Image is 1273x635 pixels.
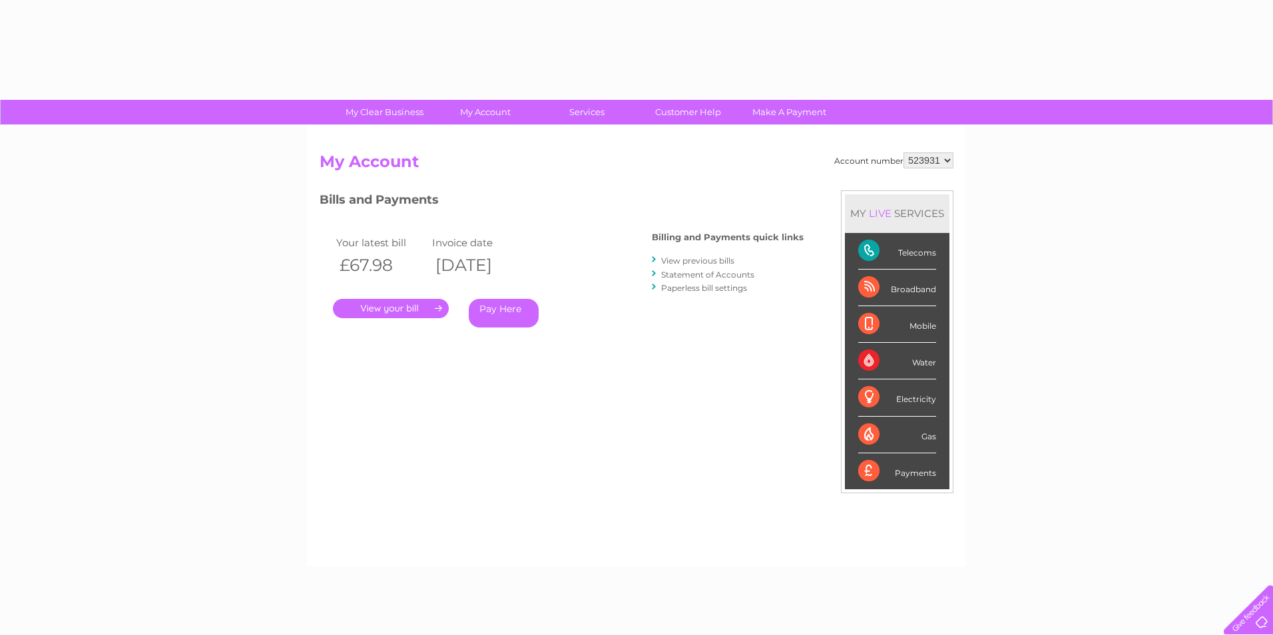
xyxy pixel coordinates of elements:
a: Pay Here [469,299,539,327]
a: My Account [431,100,541,124]
div: Gas [858,417,936,453]
div: Electricity [858,379,936,416]
div: Payments [858,453,936,489]
h4: Billing and Payments quick links [652,232,804,242]
div: Water [858,343,936,379]
a: Customer Help [633,100,743,124]
a: View previous bills [661,256,734,266]
a: Services [532,100,642,124]
div: Broadband [858,270,936,306]
a: My Clear Business [330,100,439,124]
td: Invoice date [429,234,525,252]
a: . [333,299,449,318]
th: [DATE] [429,252,525,279]
h3: Bills and Payments [320,190,804,214]
a: Statement of Accounts [661,270,754,280]
a: Paperless bill settings [661,283,747,293]
div: Mobile [858,306,936,343]
th: £67.98 [333,252,429,279]
div: Account number [834,152,953,168]
h2: My Account [320,152,953,178]
div: MY SERVICES [845,194,949,232]
a: Make A Payment [734,100,844,124]
div: LIVE [866,207,894,220]
div: Telecoms [858,233,936,270]
td: Your latest bill [333,234,429,252]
